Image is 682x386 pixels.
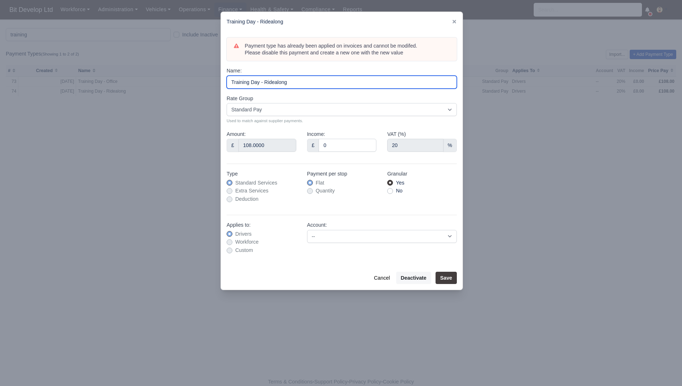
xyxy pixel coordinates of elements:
label: Account: [307,221,327,229]
label: No [396,187,402,195]
div: Payment type has already been applied on invoices and cannot be modifed. [245,43,450,57]
label: Quantity [316,187,335,195]
div: £ [227,139,239,152]
button: Cancel [369,272,394,284]
label: Type [227,170,238,178]
small: Used to match against supplier payments. [227,117,457,124]
label: Amount: [227,130,246,138]
label: Payment per stop [307,170,347,178]
label: Rate Group [227,94,253,103]
label: Name: [227,67,242,75]
label: Workforce [235,238,259,246]
label: Drivers [235,230,252,238]
label: Custom [235,246,253,254]
div: £ [307,139,319,152]
iframe: Chat Widget [552,302,682,386]
label: Deduction [235,195,258,203]
label: Income: [307,130,325,138]
label: Extra Services [235,187,268,195]
label: Yes [396,179,404,187]
div: % [443,139,457,152]
button: Deactivate [396,272,431,284]
div: Please disable this payment and create a new one with the new value [245,49,450,57]
label: Granular [387,170,407,178]
div: Training Day - Ridealong [221,12,463,32]
label: VAT (%) [387,130,406,138]
label: Standard Services [235,179,277,187]
label: Flat [316,179,324,187]
label: Applies to: [227,221,250,229]
button: Save [436,272,457,284]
